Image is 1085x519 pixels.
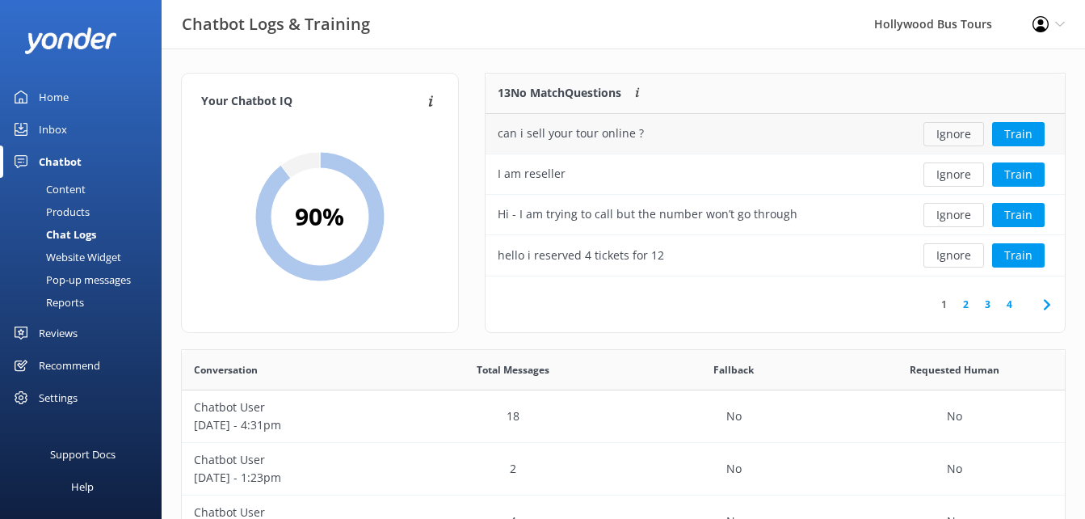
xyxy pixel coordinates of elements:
[10,178,162,200] a: Content
[39,146,82,178] div: Chatbot
[992,203,1045,227] button: Train
[910,362,999,378] span: Requested Human
[486,114,1065,276] div: grid
[726,407,742,425] p: No
[992,122,1045,146] button: Train
[923,203,984,227] button: Ignore
[923,243,984,268] button: Ignore
[992,243,1045,268] button: Train
[507,407,519,425] p: 18
[10,246,162,268] a: Website Widget
[10,268,131,291] div: Pop-up messages
[71,470,94,503] div: Help
[999,297,1020,312] a: 4
[194,416,390,434] p: [DATE] - 4:31pm
[477,362,549,378] span: Total Messages
[295,197,344,236] h2: 90 %
[39,382,78,414] div: Settings
[182,443,1065,496] div: row
[194,469,390,487] p: [DATE] - 1:23pm
[923,122,984,146] button: Ignore
[498,205,797,223] div: Hi - I am trying to call but the number won’t go through
[10,223,96,246] div: Chat Logs
[486,114,1065,154] div: row
[39,81,69,113] div: Home
[486,195,1065,235] div: row
[955,297,977,312] a: 2
[977,297,999,312] a: 3
[10,200,162,223] a: Products
[992,162,1045,187] button: Train
[713,362,754,378] span: Fallback
[194,399,390,416] p: Chatbot User
[923,162,984,187] button: Ignore
[182,390,1065,443] div: row
[486,235,1065,276] div: row
[10,291,162,314] a: Reports
[10,178,86,200] div: Content
[498,124,644,142] div: can i sell your tour online ?
[10,268,162,291] a: Pop-up messages
[726,460,742,478] p: No
[39,349,100,382] div: Recommend
[933,297,955,312] a: 1
[486,154,1065,195] div: row
[39,317,78,349] div: Reviews
[947,460,962,478] p: No
[510,460,516,478] p: 2
[201,93,423,111] h4: Your Chatbot IQ
[947,407,962,425] p: No
[194,451,390,469] p: Chatbot User
[182,11,370,37] h3: Chatbot Logs & Training
[10,200,90,223] div: Products
[24,27,117,54] img: yonder-white-logo.png
[10,223,162,246] a: Chat Logs
[498,247,664,264] div: hello i reserved 4 tickets for 12
[10,246,121,268] div: Website Widget
[50,438,116,470] div: Support Docs
[39,113,67,146] div: Inbox
[194,362,258,378] span: Conversation
[498,84,621,102] p: 13 No Match Questions
[498,165,566,183] div: I am reseller
[10,291,84,314] div: Reports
